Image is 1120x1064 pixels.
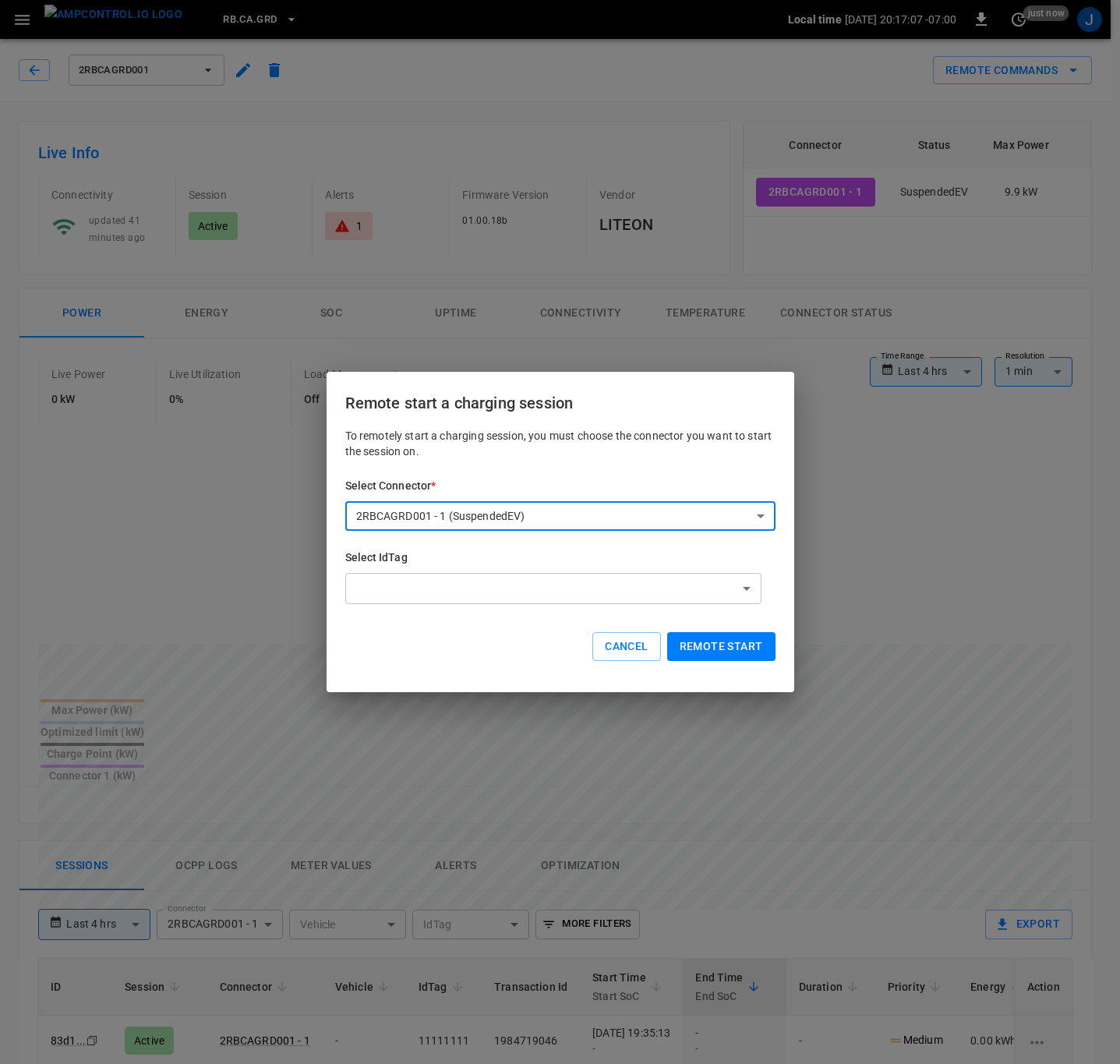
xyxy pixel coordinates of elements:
button: Cancel [592,632,660,661]
p: To remotely start a charging session, you must choose the connector you want to start the session... [345,428,776,459]
h6: Remote start a charging session [345,391,776,415]
button: Remote start [667,632,776,661]
h6: Select Connector [345,478,776,495]
div: 2RBCAGRD001 - 1 (SuspendedEV) [345,501,776,531]
h6: Select IdTag [345,550,776,567]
